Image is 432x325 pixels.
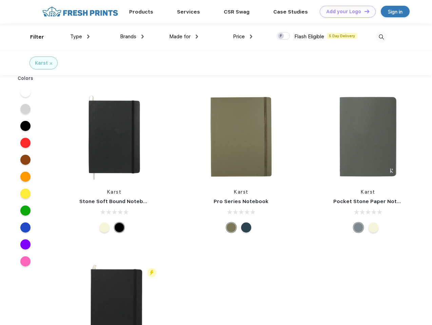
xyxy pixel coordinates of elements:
a: Karst [361,189,375,195]
div: Olive [226,222,236,233]
span: Made for [169,34,191,40]
span: Flash Eligible [294,34,324,40]
img: fo%20logo%202.webp [40,6,120,18]
a: Products [129,9,153,15]
img: dropdown.png [141,35,144,39]
span: 5 Day Delivery [327,33,357,39]
a: Karst [234,189,249,195]
div: Sign in [388,8,402,16]
div: Beige [99,222,110,233]
a: Services [177,9,200,15]
a: Karst [107,189,122,195]
span: Price [233,34,245,40]
img: func=resize&h=266 [323,92,413,182]
div: Karst [35,60,48,67]
img: desktop_search.svg [376,31,387,43]
img: func=resize&h=266 [196,92,286,182]
img: filter_cancel.svg [50,62,52,65]
a: Sign in [381,6,410,17]
div: Filter [30,33,44,41]
a: Pocket Stone Paper Notebook [333,198,413,204]
img: dropdown.png [250,35,252,39]
img: dropdown.png [196,35,198,39]
span: Type [70,34,82,40]
a: CSR Swag [224,9,250,15]
img: dropdown.png [87,35,90,39]
div: Colors [13,75,39,82]
div: Black [114,222,124,233]
div: Navy [241,222,251,233]
img: flash_active_toggle.svg [147,268,156,277]
div: Add your Logo [326,9,361,15]
div: Gray [353,222,364,233]
span: Brands [120,34,136,40]
div: Beige [368,222,378,233]
a: Stone Soft Bound Notebook [79,198,153,204]
a: Pro Series Notebook [214,198,269,204]
img: func=resize&h=266 [69,92,159,182]
img: DT [365,9,369,13]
